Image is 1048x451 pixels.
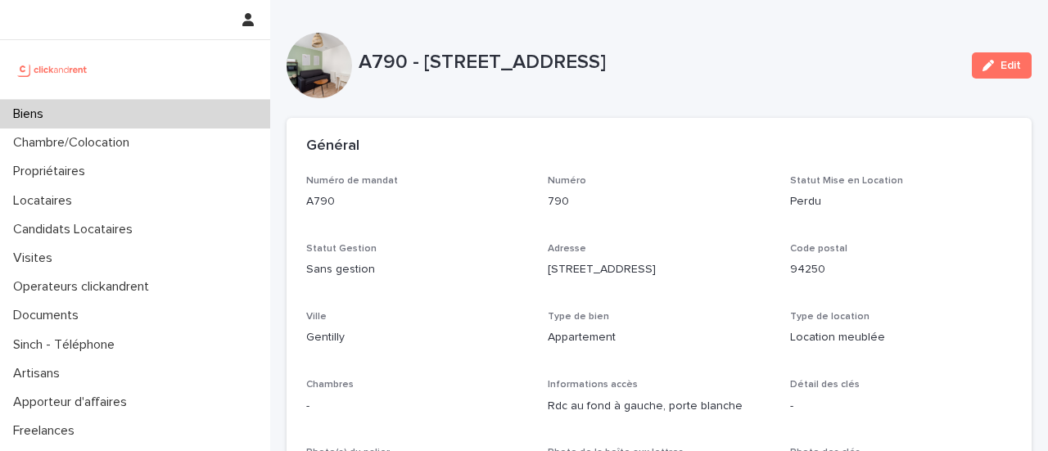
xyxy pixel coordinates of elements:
p: - [306,398,528,415]
span: Statut Gestion [306,244,377,254]
p: Sinch - Téléphone [7,337,128,353]
p: Location meublée [790,329,1012,346]
span: Chambres [306,380,354,390]
p: Appartement [548,329,770,346]
p: Operateurs clickandrent [7,279,162,295]
p: 790 [548,193,770,210]
button: Edit [972,52,1032,79]
p: Biens [7,106,56,122]
span: Statut Mise en Location [790,176,903,186]
span: Numéro [548,176,586,186]
p: Apporteur d'affaires [7,395,140,410]
p: - [790,398,1012,415]
p: Artisans [7,366,73,381]
p: Gentilly [306,329,528,346]
p: A790 [306,193,528,210]
span: Ville [306,312,327,322]
p: Visites [7,250,65,266]
span: Détail des clés [790,380,860,390]
p: Locataires [7,193,85,209]
p: Candidats Locataires [7,222,146,237]
span: Informations accès [548,380,638,390]
p: A790 - [STREET_ADDRESS] [359,51,959,74]
h2: Général [306,138,359,156]
span: Numéro de mandat [306,176,398,186]
p: [STREET_ADDRESS] [548,261,770,278]
p: Rdc au fond à gauche, porte blanche [548,398,770,415]
span: Type de bien [548,312,609,322]
span: Type de location [790,312,870,322]
p: Freelances [7,423,88,439]
span: Adresse [548,244,586,254]
img: UCB0brd3T0yccxBKYDjQ [13,53,93,86]
p: 94250 [790,261,1012,278]
span: Edit [1001,60,1021,71]
p: Documents [7,308,92,323]
span: Code postal [790,244,847,254]
p: Sans gestion [306,261,528,278]
p: Chambre/Colocation [7,135,142,151]
p: Propriétaires [7,164,98,179]
p: Perdu [790,193,1012,210]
